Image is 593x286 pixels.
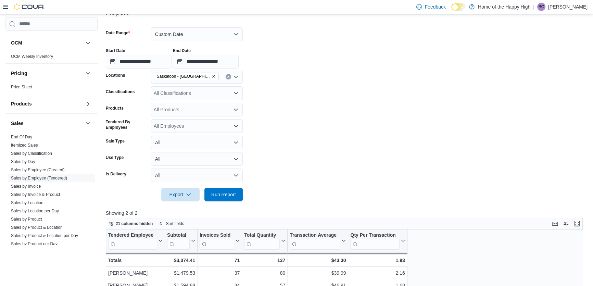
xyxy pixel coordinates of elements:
[537,3,545,11] div: Brynn Cameron
[11,184,41,189] a: Sales by Invoice
[167,256,195,264] div: $3,074.41
[425,3,445,10] span: Feedback
[11,176,67,181] a: Sales by Employee (Tendered)
[5,133,98,251] div: Sales
[233,74,239,79] button: Open list of options
[167,232,190,249] div: Subtotal
[106,220,156,228] button: 21 columns hidden
[165,188,195,201] span: Export
[108,256,163,264] div: Totals
[244,232,280,238] div: Total Quantity
[84,69,92,77] button: Pricing
[106,138,125,144] label: Sale Type
[106,30,130,36] label: Date Range
[226,74,231,79] button: Clear input
[167,232,190,238] div: Subtotal
[244,232,280,249] div: Total Quantity
[562,220,570,228] button: Display options
[108,269,163,277] div: [PERSON_NAME]
[167,232,195,249] button: Subtotal
[11,54,53,59] span: OCM Weekly Inventory
[200,232,234,238] div: Invoices Sold
[350,232,405,249] button: Qty Per Transaction
[106,171,126,177] label: Is Delivery
[244,256,285,264] div: 137
[200,269,240,277] div: 37
[350,256,405,264] div: 1.93
[116,221,153,226] span: 21 columns hidden
[290,256,346,264] div: $43.30
[233,107,239,112] button: Open list of options
[200,232,240,249] button: Invoices Sold
[11,167,65,173] span: Sales by Employee (Created)
[166,221,184,226] span: Sort fields
[11,209,59,213] a: Sales by Location per Day
[84,119,92,127] button: Sales
[11,120,24,127] h3: Sales
[233,90,239,96] button: Open list of options
[11,159,35,164] span: Sales by Day
[11,217,42,222] a: Sales by Product
[11,241,58,247] span: Sales by Product per Day
[11,135,32,139] a: End Of Day
[539,3,544,11] span: BC
[11,100,83,107] button: Products
[157,73,210,80] span: Saskatoon - [GEOGRAPHIC_DATA] - Prairie Records
[11,233,78,238] a: Sales by Product & Location per Day
[108,232,163,249] button: Tendered Employee
[11,70,27,77] h3: Pricing
[11,151,52,156] a: Sales by Classification
[106,119,148,130] label: Tendered By Employees
[533,3,534,11] p: |
[11,192,60,197] a: Sales by Invoice & Product
[11,39,22,46] h3: OCM
[548,3,588,11] p: [PERSON_NAME]
[14,3,45,10] img: Cova
[151,27,243,41] button: Custom Date
[350,232,399,249] div: Qty Per Transaction
[11,134,32,140] span: End Of Day
[451,3,466,11] input: Dark Mode
[11,120,83,127] button: Sales
[151,169,243,182] button: All
[290,232,346,249] button: Transaction Average
[11,100,32,107] h3: Products
[11,167,65,172] a: Sales by Employee (Created)
[106,55,172,69] input: Press the down key to open a popover containing a calendar.
[108,232,157,249] div: Tendered Employee
[151,136,243,149] button: All
[84,100,92,108] button: Products
[11,200,43,205] a: Sales by Location
[233,123,239,129] button: Open list of options
[551,220,559,228] button: Keyboard shortcuts
[151,152,243,166] button: All
[11,208,59,214] span: Sales by Location per Day
[11,142,38,148] span: Itemized Sales
[106,210,588,216] p: Showing 2 of 2
[573,220,581,228] button: Enter fullscreen
[167,269,195,277] div: $1,479.53
[11,143,38,148] a: Itemized Sales
[84,39,92,47] button: OCM
[154,73,219,80] span: Saskatoon - Stonebridge - Prairie Records
[5,52,98,63] div: OCM
[212,74,216,78] button: Remove Saskatoon - Stonebridge - Prairie Records from selection in this group
[5,83,98,94] div: Pricing
[161,188,200,201] button: Export
[200,256,240,264] div: 71
[290,269,346,277] div: $39.99
[350,269,405,277] div: 2.16
[11,241,58,246] a: Sales by Product per Day
[106,155,124,160] label: Use Type
[106,105,124,111] label: Products
[11,225,63,230] a: Sales by Product & Location
[290,232,340,249] div: Transaction Average
[244,232,285,249] button: Total Quantity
